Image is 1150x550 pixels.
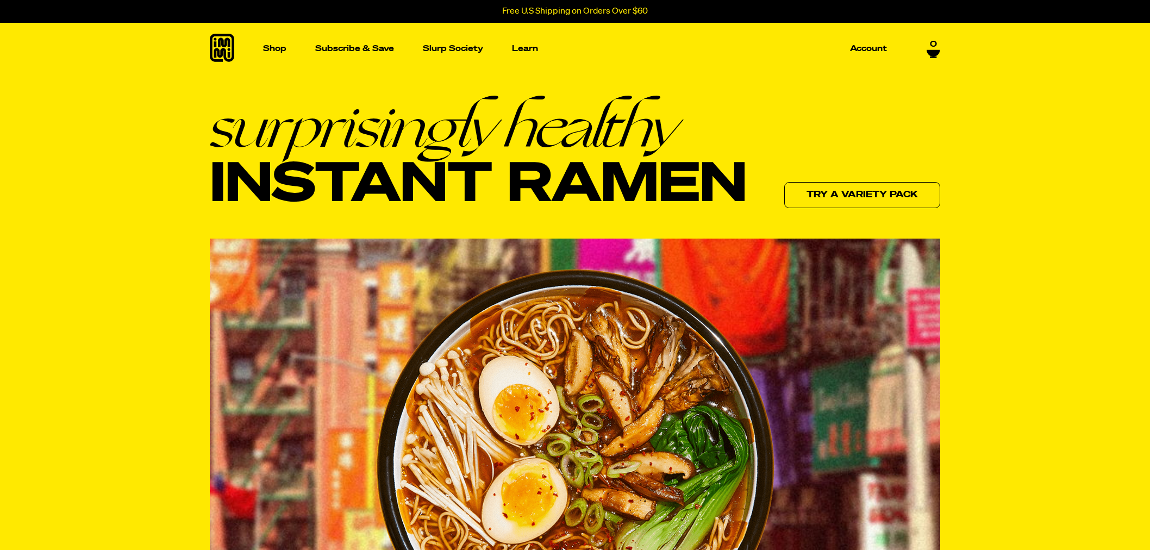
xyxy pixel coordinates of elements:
span: 0 [930,40,937,49]
p: Free U.S Shipping on Orders Over $60 [502,7,648,16]
h1: Instant Ramen [210,96,747,216]
a: Slurp Society [418,40,487,57]
nav: Main navigation [259,23,891,74]
a: Account [846,40,891,57]
a: Shop [259,23,291,74]
a: Learn [508,23,542,74]
p: Shop [263,45,286,53]
p: Slurp Society [423,45,483,53]
em: surprisingly healthy [210,96,747,156]
a: 0 [927,40,940,58]
a: Subscribe & Save [311,40,398,57]
p: Subscribe & Save [315,45,394,53]
a: Try a variety pack [784,182,940,208]
p: Account [850,45,887,53]
p: Learn [512,45,538,53]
